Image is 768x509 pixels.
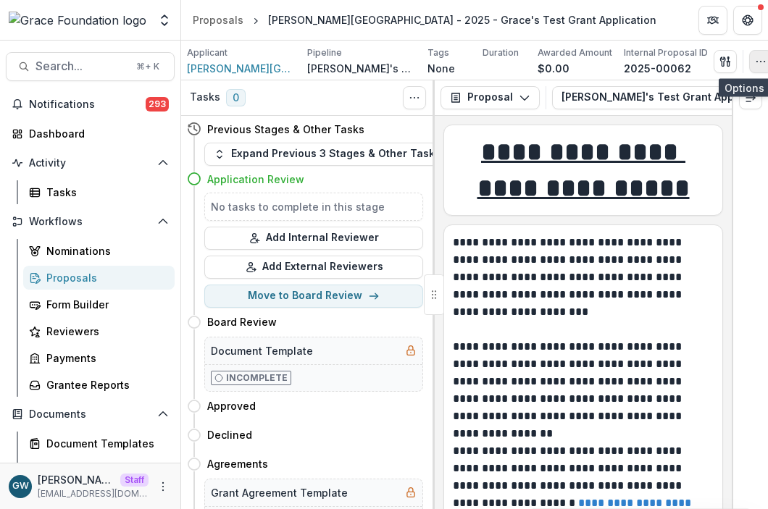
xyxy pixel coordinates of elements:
a: [PERSON_NAME][GEOGRAPHIC_DATA] [187,61,296,76]
span: Workflows [29,216,151,228]
div: Proposals [46,270,163,285]
a: Document Center [23,458,175,482]
button: Move to Board Review [204,285,423,308]
a: Nominations [23,239,175,263]
p: Applicant [187,46,228,59]
div: Proposals [193,12,243,28]
a: Form Builder [23,293,175,316]
button: Partners [698,6,727,35]
div: Nominations [46,243,163,258]
p: Tags [427,46,449,59]
button: Add Internal Reviewer [204,227,423,250]
h5: Document Template [211,343,313,358]
button: Toggle View Cancelled Tasks [403,86,426,109]
button: Notifications293 [6,93,175,116]
h3: Tasks [190,91,220,104]
p: None [427,61,455,76]
span: 293 [146,97,169,112]
div: Reviewers [46,324,163,339]
div: Payments [46,350,163,366]
h4: Approved [207,398,256,413]
a: Proposals [187,9,249,30]
button: Open Documents [6,403,175,426]
button: Expand right [739,86,762,109]
img: Grace Foundation logo [9,12,146,29]
button: Proposal [441,86,540,109]
div: [PERSON_NAME][GEOGRAPHIC_DATA] - 2025 - Grace's Test Grant Application [268,12,656,28]
span: 0 [226,89,246,106]
button: Open Workflows [6,210,175,233]
h5: Grant Agreement Template [211,485,348,500]
a: Payments [23,346,175,370]
span: Activity [29,157,151,169]
a: Dashboard [6,122,175,146]
h4: Agreements [207,456,268,471]
p: [EMAIL_ADDRESS][DOMAIN_NAME] [38,487,149,500]
button: Get Help [733,6,762,35]
button: Add External Reviewers [204,256,423,279]
p: Incomplete [226,371,288,384]
p: [PERSON_NAME]'s Test Pipeline [307,61,416,76]
div: Grantee Reports [46,377,163,392]
a: Tasks [23,180,175,204]
nav: breadcrumb [187,9,662,30]
h5: No tasks to complete in this stage [211,199,417,214]
div: ⌘ + K [133,59,162,75]
span: Documents [29,408,151,421]
a: Reviewers [23,319,175,343]
button: More [154,478,172,495]
p: $0.00 [538,61,569,76]
p: Awarded Amount [538,46,612,59]
div: Dashboard [29,126,163,141]
a: Proposals [23,266,175,290]
p: Pipeline [307,46,342,59]
span: Search... [36,59,128,73]
p: Duration [483,46,519,59]
button: Search... [6,52,175,81]
div: Document Templates [46,436,163,451]
button: Open Activity [6,151,175,174]
h4: Declined [207,427,252,442]
p: Internal Proposal ID [624,46,708,59]
button: Expand Previous 3 Stages & Other Tasks [204,143,450,166]
span: Notifications [29,98,146,111]
p: Staff [120,474,149,487]
p: 2025-00062 [624,61,691,76]
button: Open entity switcher [154,6,175,35]
div: Form Builder [46,297,163,312]
a: Document Templates [23,432,175,455]
h4: Board Review [207,314,277,329]
h4: Application Review [207,172,304,187]
h4: Previous Stages & Other Tasks [207,122,364,137]
a: Grantee Reports [23,373,175,397]
div: Grace Willig [12,481,29,491]
p: [PERSON_NAME] [38,472,114,487]
div: Tasks [46,185,163,200]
